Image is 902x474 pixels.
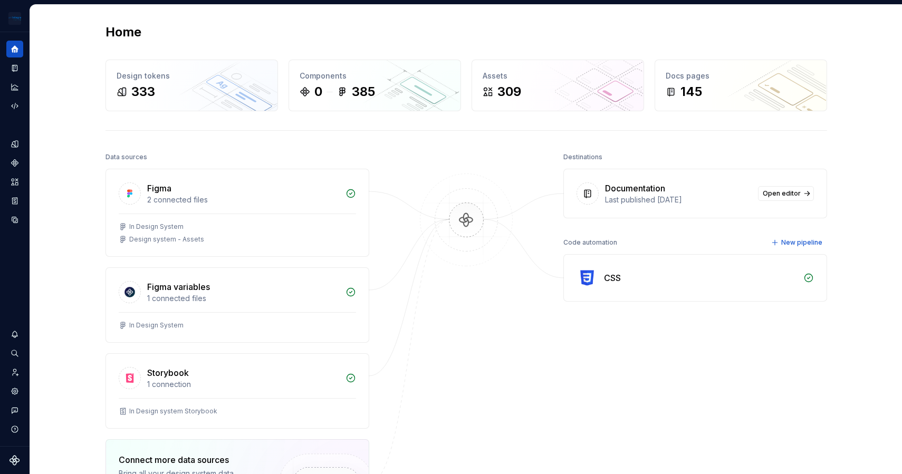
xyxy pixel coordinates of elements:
div: Figma [147,182,171,195]
a: Analytics [6,79,23,95]
img: 69f8bcad-285c-4300-a638-f7ea42da48ef.png [8,12,21,25]
a: Storybook stories [6,192,23,209]
div: CSS [604,272,621,284]
div: 385 [352,83,375,100]
button: New pipeline [768,235,827,250]
a: Assets [6,173,23,190]
a: Home [6,41,23,57]
button: Search ⌘K [6,345,23,362]
a: Figma variables1 connected filesIn Design System [105,267,369,343]
button: Contact support [6,402,23,419]
h2: Home [105,24,141,41]
div: 1 connected files [147,293,339,304]
div: Last published [DATE] [605,195,752,205]
a: Invite team [6,364,23,381]
div: 145 [680,83,702,100]
a: Docs pages145 [655,60,827,111]
a: Design tokens [6,136,23,152]
div: 2 connected files [147,195,339,205]
div: Assets [483,71,633,81]
div: Code automation [563,235,617,250]
svg: Supernova Logo [9,455,20,466]
a: Open editor [758,186,814,201]
a: Code automation [6,98,23,114]
div: Figma variables [147,280,210,293]
a: Assets309 [472,60,644,111]
div: Storybook [147,366,189,379]
a: Documentation [6,60,23,76]
a: Data sources [6,211,23,228]
div: 1 connection [147,379,339,390]
div: 0 [314,83,322,100]
div: Design system - Assets [129,235,204,244]
a: Components0385 [289,60,461,111]
a: Settings [6,383,23,400]
div: Design tokens [117,71,267,81]
a: Design tokens333 [105,60,278,111]
div: In Design System [129,223,184,231]
a: Storybook1 connectionIn Design system Storybook [105,353,369,429]
div: 333 [131,83,155,100]
div: Destinations [563,150,602,165]
div: Docs pages [666,71,816,81]
div: In Design System [129,321,184,330]
div: In Design system Storybook [129,407,217,415]
span: New pipeline [781,238,822,247]
a: Figma2 connected filesIn Design SystemDesign system - Assets [105,169,369,257]
span: Open editor [763,189,801,198]
div: 309 [497,83,521,100]
div: Components [300,71,450,81]
div: Documentation [605,182,665,195]
div: Connect more data sources [119,453,261,466]
button: Notifications [6,326,23,343]
a: Components [6,154,23,171]
div: Data sources [105,150,147,165]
